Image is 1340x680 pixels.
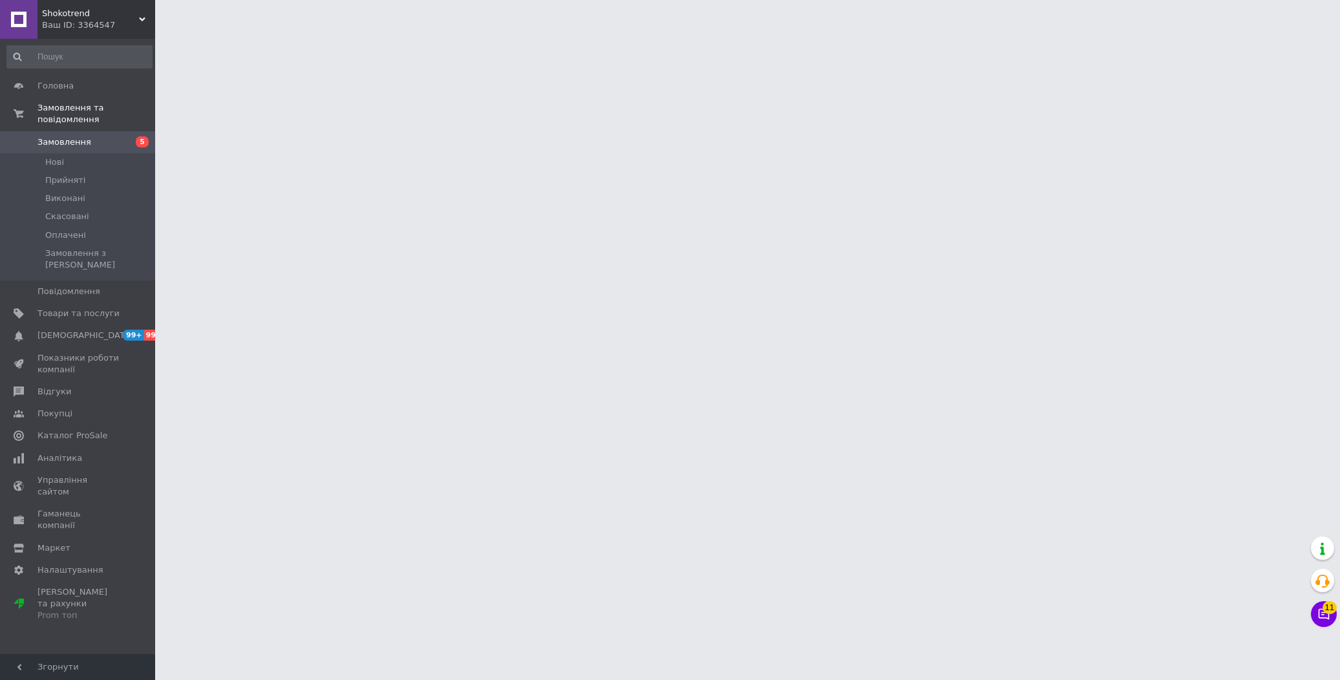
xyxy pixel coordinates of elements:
[136,136,149,147] span: 5
[37,586,120,622] span: [PERSON_NAME] та рахунки
[37,542,70,554] span: Маркет
[1323,601,1337,614] span: 11
[45,211,89,222] span: Скасовані
[45,193,85,204] span: Виконані
[1311,601,1337,627] button: Чат з покупцем11
[42,19,155,31] div: Ваш ID: 3364547
[45,229,86,241] span: Оплачені
[37,474,120,498] span: Управління сайтом
[37,386,71,398] span: Відгуки
[37,610,120,621] div: Prom топ
[37,136,91,148] span: Замовлення
[45,175,85,186] span: Прийняті
[37,308,120,319] span: Товари та послуги
[144,330,165,341] span: 99+
[37,330,133,341] span: [DEMOGRAPHIC_DATA]
[37,286,100,297] span: Повідомлення
[45,248,151,271] span: Замовлення з [PERSON_NAME]
[37,452,82,464] span: Аналітика
[45,156,64,168] span: Нові
[37,80,74,92] span: Головна
[6,45,153,69] input: Пошук
[37,408,72,420] span: Покупці
[37,352,120,376] span: Показники роботи компанії
[37,102,155,125] span: Замовлення та повідомлення
[123,330,144,341] span: 99+
[37,564,103,576] span: Налаштування
[37,508,120,531] span: Гаманець компанії
[42,8,139,19] span: Shokotrend
[37,430,107,441] span: Каталог ProSale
